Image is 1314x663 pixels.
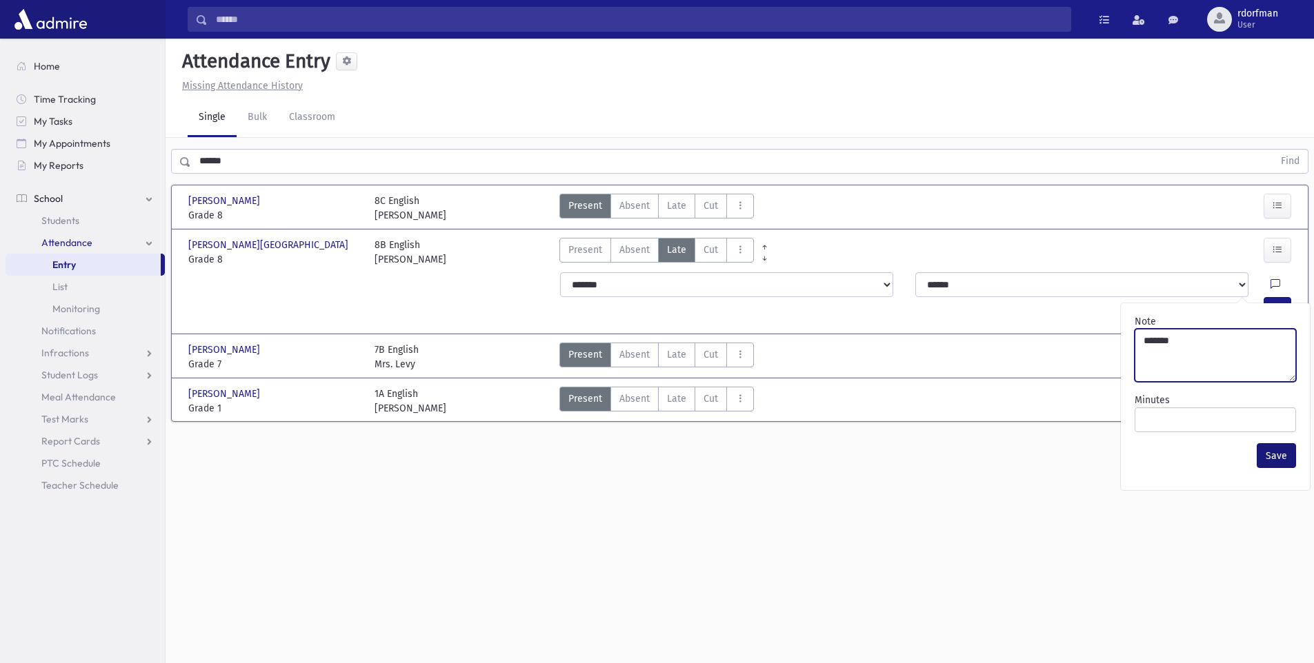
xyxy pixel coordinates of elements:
span: List [52,280,68,293]
a: Monitoring [6,298,165,320]
a: Home [6,55,165,77]
span: [PERSON_NAME] [188,387,263,401]
span: Grade 8 [188,208,361,223]
span: Grade 8 [188,252,361,267]
span: Late [667,347,686,362]
span: Students [41,214,79,227]
span: Present [568,198,602,213]
div: 7B English Mrs. Levy [375,343,419,371]
span: Grade 7 [188,357,361,371]
a: My Tasks [6,110,165,132]
span: My Appointments [34,137,110,150]
span: Present [568,347,602,362]
span: Entry [52,258,76,271]
span: Present [568,391,602,406]
a: Notifications [6,320,165,342]
span: Meal Attendance [41,391,116,403]
div: 8B English [PERSON_NAME] [375,238,446,267]
label: Minutes [1135,393,1170,407]
span: Teacher Schedule [41,479,119,491]
span: Absent [619,243,650,257]
span: Cut [704,243,718,257]
span: [PERSON_NAME] [188,343,263,357]
button: Find [1273,150,1308,173]
a: My Reports [6,154,165,176]
a: Time Tracking [6,88,165,110]
a: Entry [6,254,161,276]
span: User [1237,19,1278,30]
a: Teacher Schedule [6,474,165,496]
span: School [34,192,63,205]
a: PTC Schedule [6,452,165,474]
span: Home [34,60,60,72]
label: Note [1135,314,1156,329]
a: Attendance [6,232,165,254]
button: Save [1257,443,1296,468]
span: Absent [619,198,650,213]
span: Time Tracking [34,93,96,105]
a: Test Marks [6,408,165,430]
span: PTC Schedule [41,457,101,469]
div: 8C English [PERSON_NAME] [375,194,446,223]
span: My Tasks [34,115,72,127]
span: Absent [619,347,650,362]
a: Missing Attendance History [177,80,303,92]
span: Notifications [41,325,96,337]
div: 1A English [PERSON_NAME] [375,387,446,416]
u: Missing Attendance History [182,80,303,92]
h5: Attendance Entry [177,50,330,73]
span: Attendance [41,236,92,249]
span: My Reports [34,159,83,172]
span: Infractions [41,347,89,359]
span: Late [667,391,686,406]
span: [PERSON_NAME][GEOGRAPHIC_DATA] [188,238,351,252]
span: Cut [704,198,718,213]
img: AdmirePro [11,6,90,33]
span: [PERSON_NAME] [188,194,263,208]
div: AttTypes [559,194,754,223]
span: Late [667,198,686,213]
span: Report Cards [41,435,100,447]
span: Absent [619,391,650,406]
div: AttTypes [559,238,754,267]
a: Meal Attendance [6,386,165,408]
span: Late [667,243,686,257]
div: AttTypes [559,343,754,371]
a: List [6,276,165,298]
span: Present [568,243,602,257]
a: Report Cards [6,430,165,452]
a: Classroom [278,99,346,137]
span: rdorfman [1237,8,1278,19]
span: Monitoring [52,303,100,315]
a: Student Logs [6,364,165,386]
span: Cut [704,347,718,362]
span: Student Logs [41,369,98,381]
span: Test Marks [41,413,88,425]
a: Students [6,210,165,232]
input: Search [208,7,1071,32]
a: School [6,187,165,210]
a: Bulk [237,99,278,137]
span: Cut [704,391,718,406]
div: AttTypes [559,387,754,416]
a: My Appointments [6,132,165,154]
span: Grade 1 [188,401,361,416]
a: Single [188,99,237,137]
a: Infractions [6,342,165,364]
